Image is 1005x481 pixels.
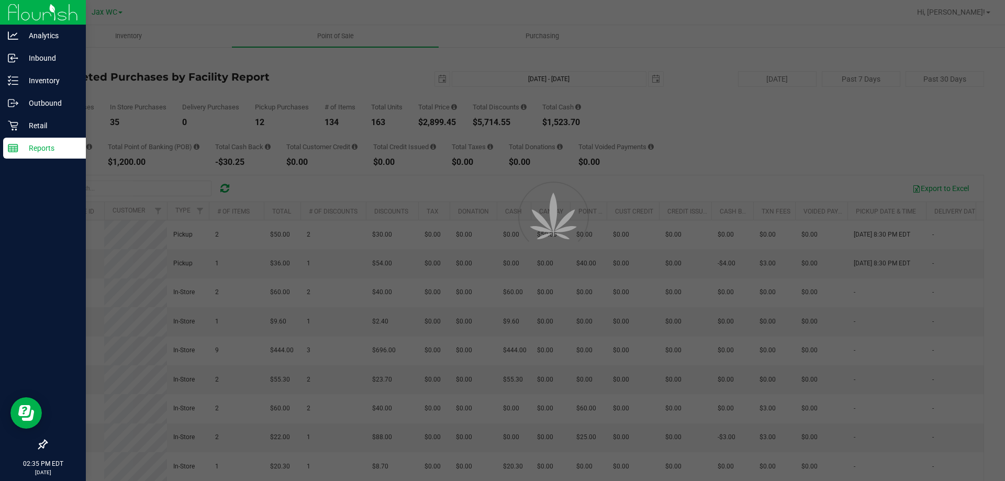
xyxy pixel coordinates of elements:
[8,98,18,108] inline-svg: Outbound
[18,74,81,87] p: Inventory
[18,119,81,132] p: Retail
[18,52,81,64] p: Inbound
[8,75,18,86] inline-svg: Inventory
[8,143,18,153] inline-svg: Reports
[8,53,18,63] inline-svg: Inbound
[8,30,18,41] inline-svg: Analytics
[5,468,81,476] p: [DATE]
[10,397,42,429] iframe: Resource center
[5,459,81,468] p: 02:35 PM EDT
[18,142,81,154] p: Reports
[8,120,18,131] inline-svg: Retail
[18,29,81,42] p: Analytics
[18,97,81,109] p: Outbound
